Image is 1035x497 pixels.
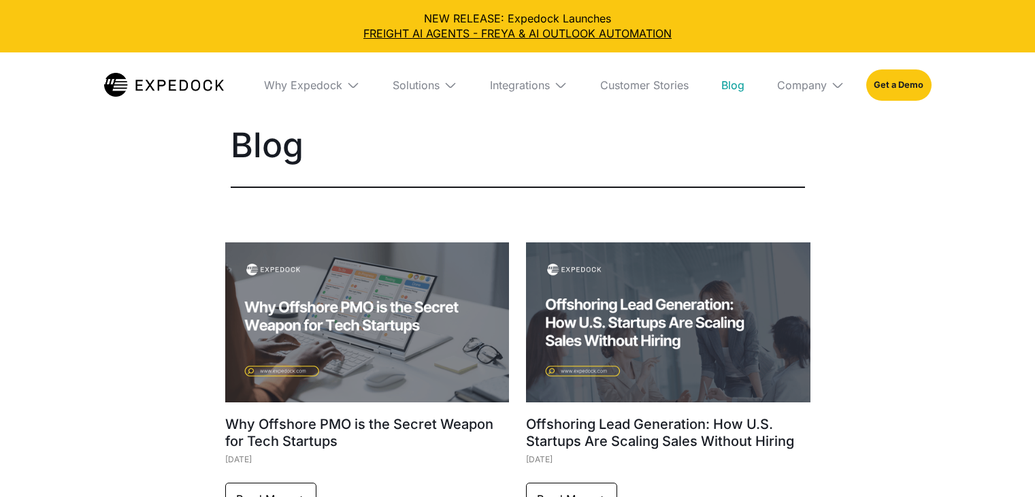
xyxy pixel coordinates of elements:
[225,416,510,450] h1: Why Offshore PMO is the Secret Weapon for Tech Startups
[710,52,755,118] a: Blog
[382,52,468,118] div: Solutions
[777,78,827,92] div: Company
[479,52,578,118] div: Integrations
[589,52,700,118] a: Customer Stories
[231,128,805,162] h1: Blog
[766,52,855,118] div: Company
[490,78,550,92] div: Integrations
[264,78,342,92] div: Why Expedock
[526,450,810,469] div: [DATE]
[866,69,931,101] a: Get a Demo
[393,78,440,92] div: Solutions
[225,450,510,469] div: [DATE]
[526,416,810,450] h1: Offshoring Lead Generation: How U.S. Startups Are Scaling Sales Without Hiring
[11,26,1024,41] a: FREIGHT AI AGENTS - FREYA & AI OUTLOOK AUTOMATION
[253,52,371,118] div: Why Expedock
[11,11,1024,42] div: NEW RELEASE: Expedock Launches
